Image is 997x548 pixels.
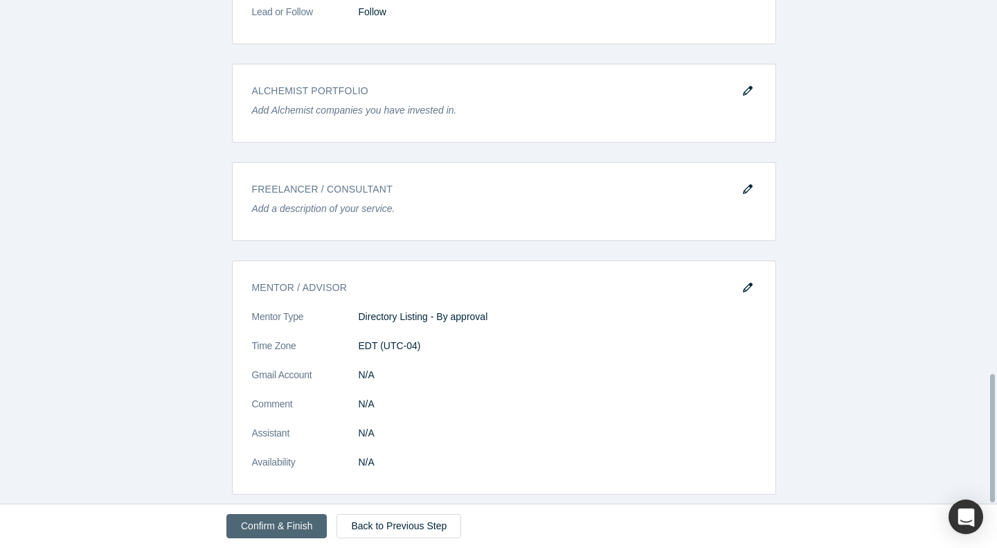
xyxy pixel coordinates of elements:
[252,310,359,339] dt: Mentor Type
[359,368,756,382] dd: N/A
[252,281,737,295] h3: Mentor / Advisor
[226,514,327,538] button: Confirm & Finish
[252,339,359,368] dt: Time Zone
[252,84,737,98] h3: Alchemist Portfolio
[359,310,756,324] dd: Directory Listing - By approval
[252,5,359,34] dt: Lead or Follow
[252,103,756,118] p: Add Alchemist companies you have invested in.
[252,455,359,484] dt: Availability
[252,202,756,216] p: Add a description of your service.
[252,182,737,197] h3: Freelancer / Consultant
[252,426,359,455] dt: Assistant
[359,426,756,441] dd: N/A
[359,5,756,19] dd: Follow
[336,514,461,538] a: Back to Previous Step
[359,455,756,470] dd: N/A
[252,397,359,426] dt: Comment
[359,339,756,353] dd: EDT (UTC-04)
[252,368,359,397] dt: Gmail Account
[359,397,756,412] dd: N/A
